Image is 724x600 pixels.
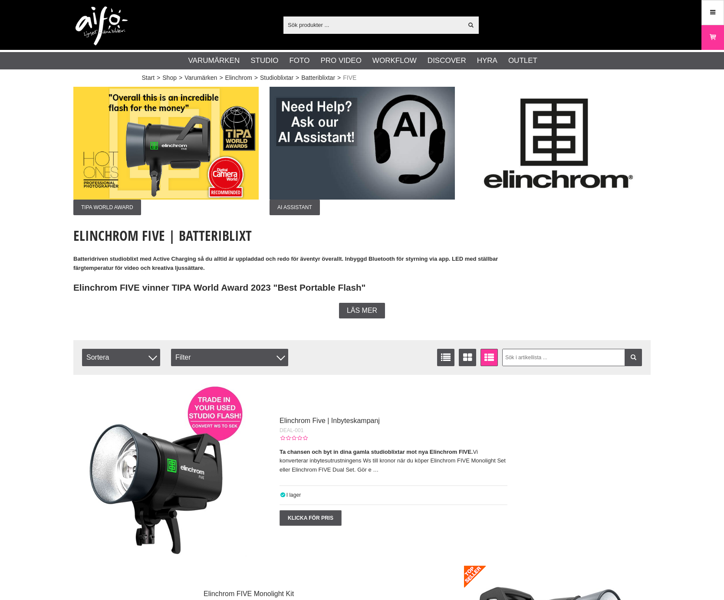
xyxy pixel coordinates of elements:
[289,55,309,66] a: Foto
[502,349,642,366] input: Sök i artikellista ...
[162,73,177,82] a: Shop
[179,73,182,82] span: >
[73,256,498,271] strong: Batteridriven studioblixt med Active Charging så du alltid är uppladdad och redo för äventyr över...
[270,87,455,215] a: Annons:014 ban-elin-AIelin.jpgAI Assistant
[260,73,293,82] a: Studioblixtar
[184,73,217,82] a: Varumärken
[73,87,259,215] a: Annons:011 ban-elin-FIVE-007.jpgTIPA World Award
[280,427,303,433] span: DEAL-001
[82,349,160,366] span: Sortera
[270,200,320,215] span: AI Assistant
[480,349,498,366] a: Utökad listvisning
[225,73,252,82] a: Elinchrom
[437,349,454,366] a: Listvisning
[508,55,537,66] a: Outlet
[428,55,466,66] a: Discover
[459,349,476,366] a: Fönstervisning
[250,55,278,66] a: Studio
[280,449,473,455] strong: Ta chansen och byt in dina gamla studioblixtar mot nya Elinchrom FIVE.
[171,349,288,366] div: Filter
[76,7,128,46] img: logo.png
[286,492,301,498] span: I lager
[337,73,341,82] span: >
[73,384,247,557] img: Elinchrom Five | Inbyteskampanj
[73,87,259,200] img: Annons:011 ban-elin-FIVE-007.jpg
[142,73,155,82] a: Start
[280,417,380,424] a: Elinchrom Five | Inbyteskampanj
[296,73,299,82] span: >
[157,73,160,82] span: >
[280,448,507,475] p: Vi konverterar inbytesutrustningens Ws till kronor när du köper Elinchrom FIVE Monolight Set elle...
[204,590,294,597] a: Elinchrom FIVE Monolight Kit
[280,492,286,498] i: I lager
[280,434,307,442] div: Kundbetyg: 0
[625,349,642,366] a: Filtrera
[73,282,516,294] h2: Elinchrom FIVE vinner TIPA World Award 2023 "Best Portable Flash"
[280,510,342,526] a: Klicka för pris
[301,73,335,82] a: Batteriblixtar
[477,55,497,66] a: Hyra
[372,55,417,66] a: Workflow
[283,18,463,31] input: Sök produkter ...
[466,87,651,200] img: Annons:012 ban-elin-logga.jpg
[270,87,455,200] img: Annons:014 ban-elin-AIelin.jpg
[188,55,240,66] a: Varumärken
[343,73,356,82] span: FIVE
[219,73,223,82] span: >
[347,307,377,315] span: Läs mer
[320,55,361,66] a: Pro Video
[73,200,141,215] span: TIPA World Award
[254,73,258,82] span: >
[73,226,516,245] h1: Elinchrom FIVE | Batteriblixt
[373,466,378,473] a: …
